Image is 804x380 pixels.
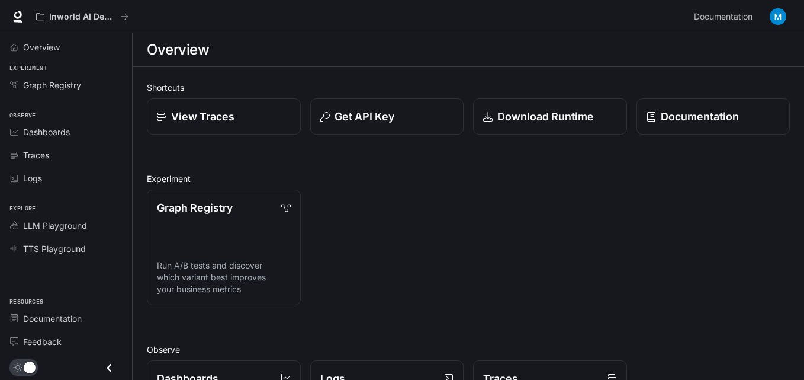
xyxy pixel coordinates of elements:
button: Get API Key [310,98,464,135]
span: Feedback [23,336,62,348]
p: Get API Key [335,108,394,124]
span: Logs [23,172,42,184]
p: Download Runtime [497,108,594,124]
a: Traces [5,145,127,165]
span: Traces [23,149,49,161]
span: Dashboards [23,126,70,138]
a: Graph RegistryRun A/B tests and discover which variant best improves your business metrics [147,190,301,305]
span: Documentation [23,312,82,325]
img: User avatar [770,8,786,25]
a: Documentation [5,308,127,329]
span: Graph Registry [23,79,81,91]
button: All workspaces [31,5,134,28]
span: LLM Playground [23,219,87,232]
p: Graph Registry [157,200,233,216]
p: Inworld AI Demos [49,12,115,22]
a: Dashboards [5,122,127,142]
a: Logs [5,168,127,189]
p: View Traces [171,108,234,124]
span: Documentation [694,9,752,24]
span: TTS Playground [23,242,86,255]
a: Feedback [5,331,127,352]
a: TTS Playground [5,238,127,259]
a: Documentation [636,98,790,135]
button: Close drawer [96,356,123,380]
h1: Overview [147,38,209,62]
h2: Observe [147,343,790,356]
a: Documentation [689,5,761,28]
span: Overview [23,41,60,53]
a: Download Runtime [473,98,627,135]
p: Run A/B tests and discover which variant best improves your business metrics [157,260,291,295]
a: Graph Registry [5,75,127,95]
h2: Shortcuts [147,81,790,94]
h2: Experiment [147,173,790,185]
span: Dark mode toggle [24,360,36,373]
button: User avatar [766,5,790,28]
a: Overview [5,37,127,58]
p: Documentation [661,108,739,124]
a: LLM Playground [5,215,127,236]
a: View Traces [147,98,301,135]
